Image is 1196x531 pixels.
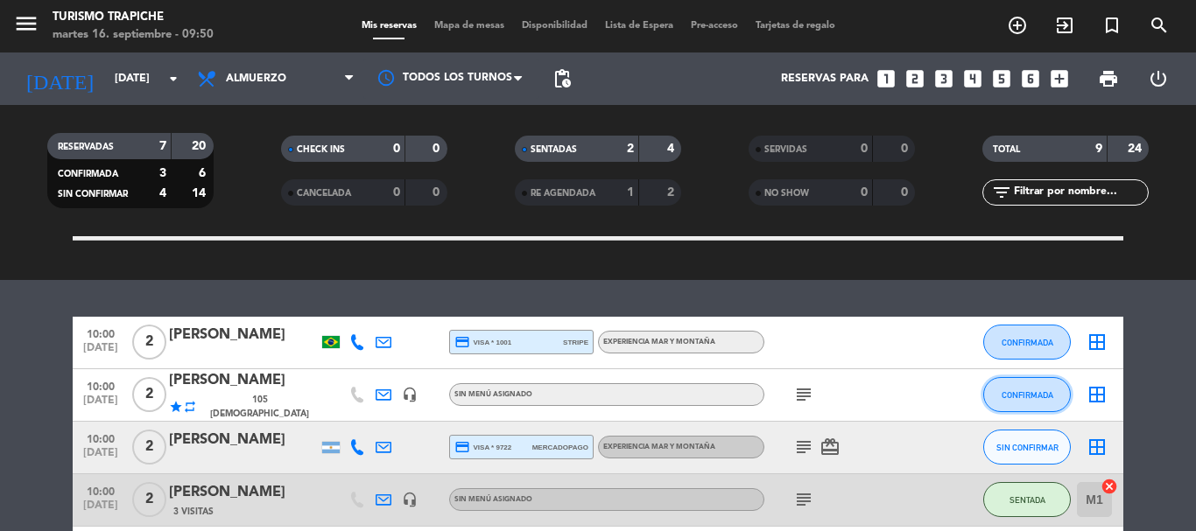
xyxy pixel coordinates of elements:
i: search [1149,15,1170,36]
i: arrow_drop_down [163,68,184,89]
i: looks_one [875,67,897,90]
i: subject [793,437,814,458]
span: Mis reservas [353,21,426,31]
span: 3 Visitas [173,505,214,519]
span: 10:00 [79,375,123,395]
i: credit_card [454,439,470,455]
span: 10:00 [79,323,123,343]
span: print [1098,68,1119,89]
strong: 7 [159,140,166,152]
div: [PERSON_NAME] [169,429,318,451]
span: 2 [132,430,166,465]
i: looks_6 [1019,67,1042,90]
strong: 0 [393,186,400,199]
span: [DATE] [79,500,123,520]
button: SENTADA [983,482,1071,517]
strong: 0 [901,186,911,199]
div: martes 16. septiembre - 09:50 [53,26,214,44]
span: SIN CONFIRMAR [996,443,1059,452]
strong: 1 [627,186,634,199]
i: headset_mic [402,492,418,507]
span: Disponibilidad [513,21,596,31]
strong: 0 [433,186,443,199]
span: SERVIDAS [764,145,807,154]
span: stripe [563,337,588,348]
span: 10:00 [79,480,123,500]
span: 2 [132,377,166,412]
span: CONFIRMADA [58,170,118,178]
span: Mapa de mesas [426,21,513,31]
strong: 20 [192,140,209,152]
i: headset_mic [402,387,418,402]
button: CONFIRMADA [983,325,1071,360]
span: Almuerzo [226,73,286,85]
span: SENTADA [1010,495,1045,505]
strong: 9 [1095,143,1102,155]
i: [DATE] [13,59,106,98]
span: 2 [132,325,166,360]
i: looks_two [904,67,926,90]
span: visa * 1001 [454,334,511,350]
button: SIN CONFIRMAR [983,430,1071,465]
input: Filtrar por nombre... [1012,183,1148,202]
span: EXPERIENCIA MAR Y MONTAÑA [603,444,715,451]
i: add_box [1048,67,1071,90]
i: subject [793,489,814,510]
span: CHECK INS [297,145,345,154]
strong: 0 [861,186,868,199]
span: CONFIRMADA [1002,338,1053,347]
strong: 3 [159,167,166,179]
i: menu [13,10,39,37]
span: 105 [DEMOGRAPHIC_DATA] [201,393,318,422]
span: mercadopago [532,442,588,453]
span: EXPERIENCIA MAR Y MONTAÑA [603,339,715,346]
span: Pre-acceso [682,21,747,31]
span: [DATE] [79,447,123,467]
span: Reservas para [781,73,869,85]
strong: 0 [393,143,400,155]
div: [PERSON_NAME] [169,481,318,504]
div: LOG OUT [1133,52,1183,105]
strong: 0 [861,143,868,155]
i: border_all [1087,384,1108,405]
span: 2 [132,482,166,517]
div: [PERSON_NAME] [169,324,318,346]
span: SENTADAS [531,145,577,154]
span: RESERVADAS [58,143,114,151]
strong: 0 [901,143,911,155]
span: [DATE] [79,395,123,415]
i: subject [793,384,814,405]
span: Tarjetas de regalo [747,21,844,31]
span: [DATE] [79,342,123,362]
strong: 2 [627,143,634,155]
span: Lista de Espera [596,21,682,31]
strong: 24 [1128,143,1145,155]
div: [PERSON_NAME] [169,369,318,392]
i: filter_list [991,182,1012,203]
i: looks_3 [932,67,955,90]
span: 10:00 [79,428,123,448]
span: CANCELADA [297,189,351,198]
span: pending_actions [552,68,573,89]
i: looks_5 [990,67,1013,90]
i: card_giftcard [820,437,841,458]
span: visa * 9722 [454,439,511,455]
span: NO SHOW [764,189,809,198]
span: CONFIRMADA [1002,390,1053,400]
i: repeat [183,400,197,414]
button: CONFIRMADA [983,377,1071,412]
span: RE AGENDADA [531,189,595,198]
i: border_all [1087,437,1108,458]
i: credit_card [454,334,470,350]
i: exit_to_app [1054,15,1075,36]
i: star [169,400,183,414]
span: TOTAL [993,145,1020,154]
i: cancel [1101,478,1118,495]
button: menu [13,10,39,43]
i: border_all [1087,332,1108,353]
i: power_settings_new [1148,68,1169,89]
strong: 2 [667,186,678,199]
div: Turismo Trapiche [53,9,214,26]
strong: 4 [159,187,166,199]
strong: 0 [433,143,443,155]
